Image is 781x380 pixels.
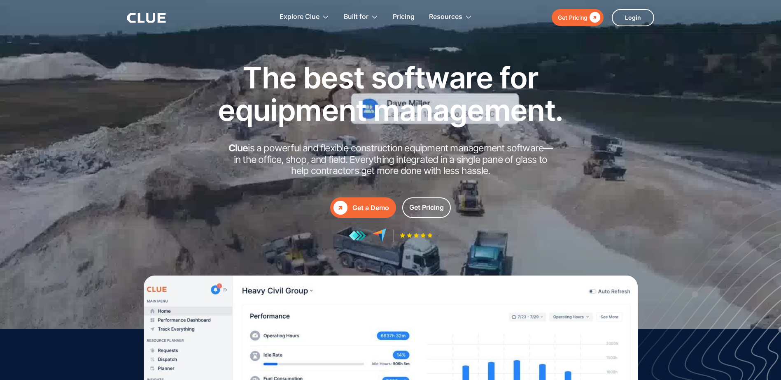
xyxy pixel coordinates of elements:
div: Get Pricing [558,12,587,23]
div:  [333,201,347,215]
a: Get a Demo [330,197,396,218]
img: reviews at getapp [349,230,366,241]
div: Resources [429,4,472,30]
img: reviews at capterra [372,228,387,243]
div: Built for [344,4,378,30]
h1: The best software for equipment management. [205,61,576,126]
div: Explore Clue [280,4,319,30]
strong: — [543,142,553,154]
div: Explore Clue [280,4,329,30]
a: Pricing [393,4,415,30]
img: Five-star rating icon [400,233,433,238]
h2: is a powerful and flexible construction equipment management software in the office, shop, and fi... [226,143,555,177]
div: Get a Demo [352,203,389,213]
div:  [587,12,600,23]
div: Get Pricing [409,202,444,213]
div: Built for [344,4,368,30]
strong: Clue [228,142,248,154]
div: Resources [429,4,462,30]
a: Login [612,9,654,26]
a: Get Pricing [552,9,604,26]
a: Get Pricing [402,197,451,218]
